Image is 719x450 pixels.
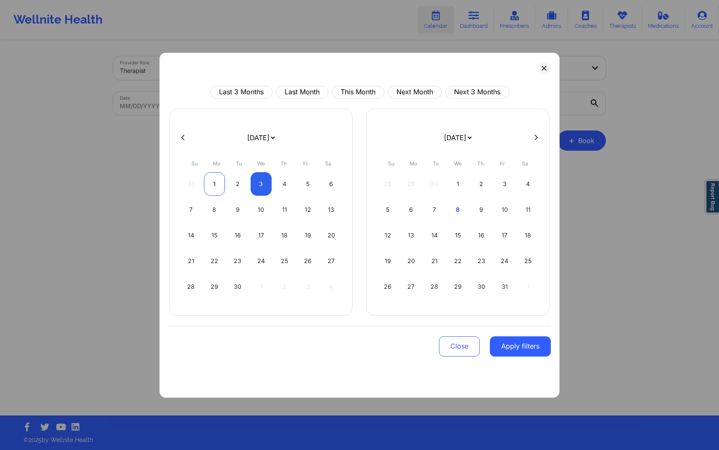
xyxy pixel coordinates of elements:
div: Tue Sep 23 2025 [227,249,248,273]
div: Tue Oct 07 2025 [424,198,445,221]
button: Next Month [388,86,442,99]
div: Sun Oct 12 2025 [377,224,399,247]
div: Mon Sep 01 2025 [204,172,225,196]
div: Sun Sep 21 2025 [180,249,202,273]
div: Wed Sep 10 2025 [251,198,272,221]
button: Close [439,336,480,357]
abbr: Friday [303,160,308,167]
abbr: Thursday [477,160,484,167]
div: Thu Sep 25 2025 [274,249,295,273]
div: Sat Sep 13 2025 [320,198,342,221]
button: This Month [332,86,384,99]
div: Tue Oct 14 2025 [424,224,445,247]
abbr: Sunday [388,160,394,167]
div: Mon Oct 06 2025 [401,198,422,221]
div: Thu Oct 16 2025 [471,224,492,247]
div: Sat Sep 20 2025 [320,224,342,247]
div: Tue Sep 09 2025 [227,198,248,221]
button: Last Month [276,86,328,99]
div: Mon Sep 22 2025 [204,249,225,273]
div: Sat Oct 25 2025 [517,249,539,273]
div: Thu Sep 11 2025 [274,198,295,221]
div: Thu Oct 30 2025 [471,275,492,298]
abbr: Sunday [191,160,198,167]
abbr: Monday [213,160,220,167]
div: Sat Oct 11 2025 [517,198,539,221]
div: Tue Sep 02 2025 [227,172,248,196]
abbr: Saturday [325,160,331,167]
div: Tue Sep 16 2025 [227,224,248,247]
div: Wed Sep 03 2025 [251,172,272,196]
div: Sun Oct 05 2025 [377,198,399,221]
abbr: Tuesday [236,160,242,167]
div: Mon Sep 15 2025 [204,224,225,247]
div: Thu Oct 02 2025 [471,172,492,196]
button: Apply filters [490,336,551,357]
div: Sun Sep 07 2025 [180,198,202,221]
button: Next 3 Months [445,86,509,99]
div: Thu Oct 23 2025 [471,249,492,273]
div: Fri Sep 26 2025 [297,249,319,273]
abbr: Saturday [522,160,528,167]
button: Last 3 Months [210,86,272,99]
div: Thu Sep 04 2025 [274,172,295,196]
abbr: Wednesday [257,160,265,167]
div: Sat Sep 06 2025 [320,172,342,196]
div: Mon Sep 08 2025 [204,198,225,221]
div: Mon Oct 20 2025 [401,249,422,273]
div: Sat Oct 04 2025 [517,172,539,196]
abbr: Thursday [280,160,287,167]
div: Fri Oct 24 2025 [494,249,515,273]
div: Tue Oct 28 2025 [424,275,445,298]
div: Fri Oct 31 2025 [494,275,515,298]
div: Mon Oct 13 2025 [401,224,422,247]
div: Fri Sep 05 2025 [297,172,319,196]
div: Sat Oct 18 2025 [517,224,539,247]
div: Fri Oct 17 2025 [494,224,515,247]
div: Wed Oct 29 2025 [447,275,469,298]
div: Sun Sep 14 2025 [180,224,202,247]
abbr: Tuesday [433,160,439,167]
div: Wed Oct 08 2025 [447,198,469,221]
div: Wed Oct 01 2025 [447,172,469,196]
div: Wed Sep 17 2025 [251,224,272,247]
abbr: Friday [500,160,505,167]
abbr: Wednesday [454,160,462,167]
div: Thu Oct 09 2025 [471,198,492,221]
div: Sun Sep 28 2025 [180,275,202,298]
div: Fri Sep 12 2025 [297,198,319,221]
div: Wed Oct 15 2025 [447,224,469,247]
div: Tue Oct 21 2025 [424,249,445,273]
div: Mon Sep 29 2025 [204,275,225,298]
div: Tue Sep 30 2025 [227,275,248,298]
div: Fri Sep 19 2025 [297,224,319,247]
div: Fri Oct 03 2025 [494,172,515,196]
div: Sun Oct 19 2025 [377,249,399,273]
div: Thu Sep 18 2025 [274,224,295,247]
div: Mon Oct 27 2025 [401,275,422,298]
div: Wed Sep 24 2025 [251,249,272,273]
div: Wed Oct 22 2025 [447,249,469,273]
div: Sun Oct 26 2025 [377,275,399,298]
div: Sat Sep 27 2025 [320,249,342,273]
abbr: Monday [410,160,417,167]
div: Fri Oct 10 2025 [494,198,515,221]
